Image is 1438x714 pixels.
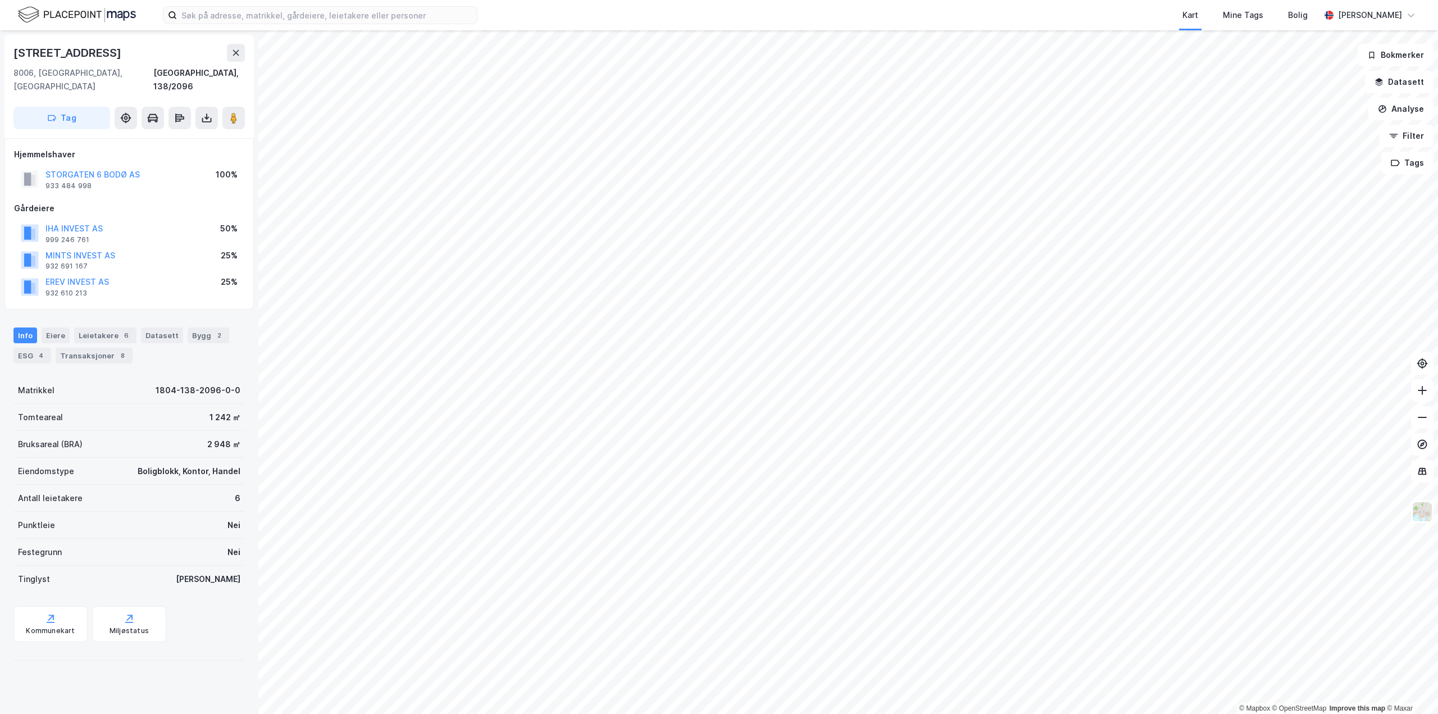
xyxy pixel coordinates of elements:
[227,519,240,532] div: Nei
[45,289,87,298] div: 932 610 213
[35,350,47,361] div: 4
[1223,8,1263,22] div: Mine Tags
[13,348,51,363] div: ESG
[176,572,240,586] div: [PERSON_NAME]
[13,44,124,62] div: [STREET_ADDRESS]
[18,384,54,397] div: Matrikkel
[1358,44,1434,66] button: Bokmerker
[1288,8,1308,22] div: Bolig
[138,465,240,478] div: Boligblokk, Kontor, Handel
[141,328,183,343] div: Datasett
[110,626,149,635] div: Miljøstatus
[220,222,238,235] div: 50%
[117,350,128,361] div: 8
[216,168,238,181] div: 100%
[18,438,83,451] div: Bruksareal (BRA)
[18,465,74,478] div: Eiendomstype
[207,438,240,451] div: 2 948 ㎡
[221,275,238,289] div: 25%
[45,181,92,190] div: 933 484 998
[153,66,245,93] div: [GEOGRAPHIC_DATA], 138/2096
[45,262,88,271] div: 932 691 167
[14,148,244,161] div: Hjemmelshaver
[121,330,132,341] div: 6
[235,492,240,505] div: 6
[177,7,477,24] input: Søk på adresse, matrikkel, gårdeiere, leietakere eller personer
[14,202,244,215] div: Gårdeiere
[18,572,50,586] div: Tinglyst
[1338,8,1402,22] div: [PERSON_NAME]
[18,519,55,532] div: Punktleie
[1182,8,1198,22] div: Kart
[210,411,240,424] div: 1 242 ㎡
[13,107,110,129] button: Tag
[213,330,225,341] div: 2
[188,328,229,343] div: Bygg
[74,328,136,343] div: Leietakere
[156,384,240,397] div: 1804-138-2096-0-0
[1368,98,1434,120] button: Analyse
[45,235,89,244] div: 999 246 761
[1380,125,1434,147] button: Filter
[13,328,37,343] div: Info
[227,545,240,559] div: Nei
[18,5,136,25] img: logo.f888ab2527a4732fd821a326f86c7f29.svg
[26,626,75,635] div: Kommunekart
[1239,704,1270,712] a: Mapbox
[56,348,133,363] div: Transaksjoner
[1412,501,1433,522] img: Z
[1272,704,1327,712] a: OpenStreetMap
[1382,660,1438,714] div: Kontrollprogram for chat
[1330,704,1385,712] a: Improve this map
[42,328,70,343] div: Eiere
[13,66,153,93] div: 8006, [GEOGRAPHIC_DATA], [GEOGRAPHIC_DATA]
[1365,71,1434,93] button: Datasett
[18,545,62,559] div: Festegrunn
[18,492,83,505] div: Antall leietakere
[1381,152,1434,174] button: Tags
[221,249,238,262] div: 25%
[1382,660,1438,714] iframe: Chat Widget
[18,411,63,424] div: Tomteareal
